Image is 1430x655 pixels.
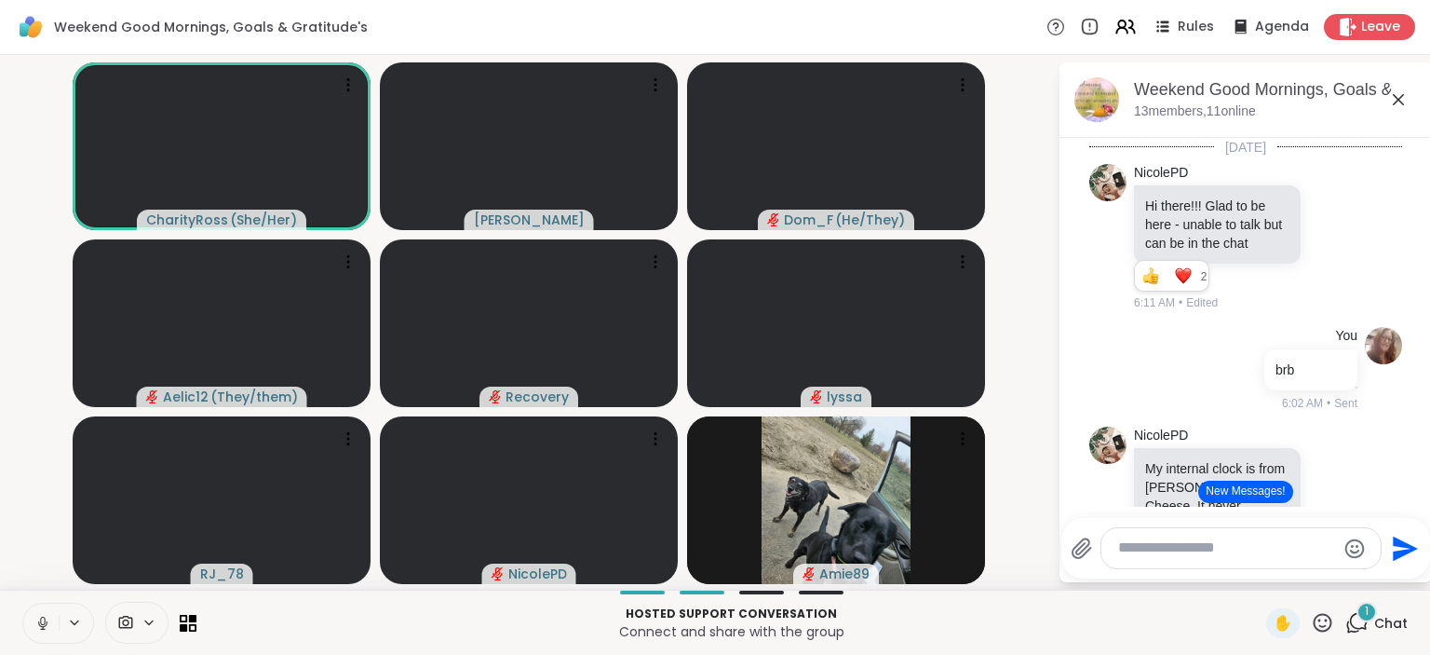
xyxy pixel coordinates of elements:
[1274,612,1292,635] span: ✋
[208,606,1255,622] p: Hosted support conversation
[1134,102,1256,121] p: 13 members, 11 online
[1214,138,1277,157] span: [DATE]
[146,390,159,403] span: audio-muted
[1140,268,1160,283] button: Reactions: like
[200,565,244,583] span: RJ_78
[835,211,905,229] span: ( He/They )
[230,211,297,229] span: ( She/Her )
[1178,18,1214,36] span: Rules
[1135,261,1201,291] div: Reaction list
[1145,197,1289,252] p: Hi there!!! Glad to be here - unable to talk but can be in the chat
[1275,361,1346,379] p: brb
[810,390,823,403] span: audio-muted
[1335,327,1357,346] h4: You
[803,567,816,580] span: audio-muted
[1179,294,1182,311] span: •
[474,211,585,229] span: [PERSON_NAME]
[1327,395,1330,412] span: •
[489,390,502,403] span: audio-muted
[508,565,567,583] span: NicolePD
[1198,481,1292,503] button: New Messages!
[819,565,870,583] span: Amie89
[146,211,228,229] span: CharityRoss
[767,213,780,226] span: audio-muted
[1173,268,1193,283] button: Reactions: love
[762,416,911,584] img: Amie89
[163,388,209,406] span: Aelic12
[1134,427,1188,445] a: NicolePD
[506,388,569,406] span: Recovery
[1361,18,1400,36] span: Leave
[1089,164,1126,201] img: https://sharewell-space-live.sfo3.digitaloceanspaces.com/user-generated/ce4ae2cb-cc59-4db7-950b-0...
[1134,294,1175,311] span: 6:11 AM
[1365,604,1369,620] span: 1
[1134,164,1188,183] a: NicolePD
[1255,18,1309,36] span: Agenda
[1145,459,1289,534] p: My internal clock is from [PERSON_NAME] Cheese. It never worked.
[1186,294,1218,311] span: Edited
[1334,395,1357,412] span: Sent
[1074,77,1119,122] img: Weekend Good Mornings, Goals & Gratitude's , Sep 13
[492,567,505,580] span: audio-muted
[1118,539,1335,558] textarea: Type your message
[210,388,298,406] span: ( They/them )
[1201,268,1209,285] span: 2
[1374,614,1408,633] span: Chat
[1365,327,1402,364] img: https://sharewell-space-live.sfo3.digitaloceanspaces.com/user-generated/12025a04-e023-4d79-ba6e-0...
[1343,538,1366,560] button: Emoji picker
[208,622,1255,641] p: Connect and share with the group
[15,11,47,43] img: ShareWell Logomark
[54,18,368,36] span: Weekend Good Mornings, Goals & Gratitude's
[1134,78,1417,102] div: Weekend Good Mornings, Goals & Gratitude's , [DATE]
[1382,527,1423,569] button: Send
[1089,427,1126,464] img: https://sharewell-space-live.sfo3.digitaloceanspaces.com/user-generated/ce4ae2cb-cc59-4db7-950b-0...
[784,211,833,229] span: Dom_F
[827,388,862,406] span: lyssa
[1282,395,1323,412] span: 6:02 AM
